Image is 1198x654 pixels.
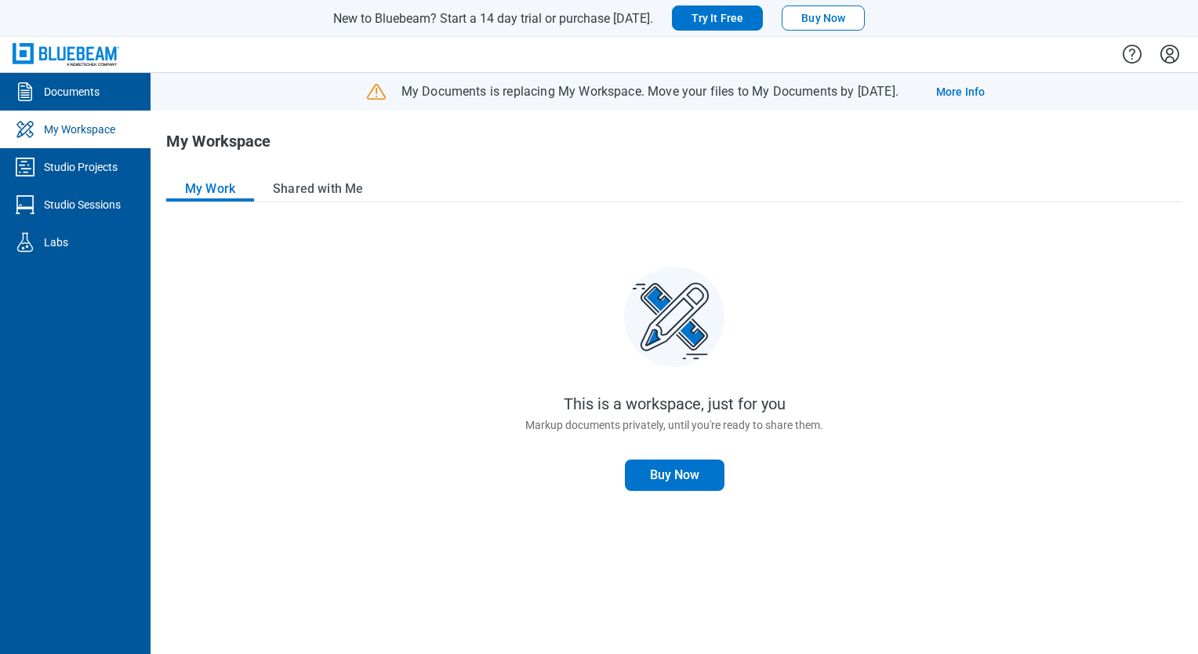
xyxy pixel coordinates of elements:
[44,159,118,175] div: Studio Projects
[254,176,382,202] button: Shared with Me
[525,419,823,444] p: Markup documents privately, until you're ready to share them.
[13,230,38,255] svg: Labs
[13,154,38,180] svg: Studio Projects
[1157,41,1182,67] button: Settings
[13,43,119,66] img: Bluebeam, Inc.
[333,11,653,26] span: New to Bluebeam? Start a 14 day trial or purchase [DATE].
[564,395,786,412] p: This is a workspace, just for you
[936,84,985,100] a: More Info
[44,234,68,250] div: Labs
[166,176,254,202] button: My Work
[44,84,100,100] div: Documents
[625,460,724,491] a: Buy Now
[13,117,38,142] svg: My Workspace
[44,197,121,213] div: Studio Sessions
[672,5,764,31] button: Try It Free
[13,192,38,217] svg: Studio Sessions
[44,122,115,137] div: My Workspace
[782,5,865,31] button: Buy Now
[401,83,898,100] p: My Documents is replacing My Workspace. Move your files to My Documents by [DATE].
[166,133,270,158] h1: My Workspace
[13,79,38,104] svg: Documents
